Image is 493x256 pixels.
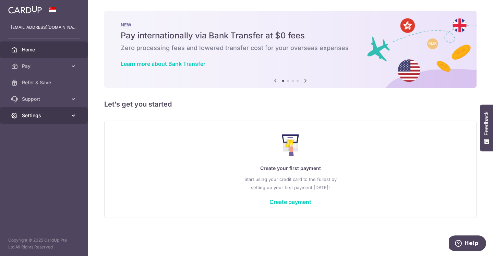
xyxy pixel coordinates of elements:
img: Bank transfer banner [104,11,477,88]
span: Home [22,46,67,53]
img: Make Payment [282,134,299,156]
p: Create your first payment [118,164,462,172]
span: Support [22,96,67,102]
a: Create payment [269,198,311,205]
a: Learn more about Bank Transfer [121,60,205,67]
p: NEW [121,22,460,27]
span: Pay [22,63,67,70]
span: Feedback [483,111,490,135]
span: Refer & Save [22,79,67,86]
h5: Pay internationally via Bank Transfer at $0 fees [121,30,460,41]
span: Settings [22,112,67,119]
h5: Let’s get you started [104,99,477,110]
h6: Zero processing fees and lowered transfer cost for your overseas expenses [121,44,460,52]
img: CardUp [8,5,42,14]
p: Start using your credit card to the fullest by setting up your first payment [DATE]! [118,175,462,192]
iframe: Opens a widget where you can find more information [449,235,486,253]
button: Feedback - Show survey [480,105,493,151]
p: [EMAIL_ADDRESS][DOMAIN_NAME] [11,24,77,31]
